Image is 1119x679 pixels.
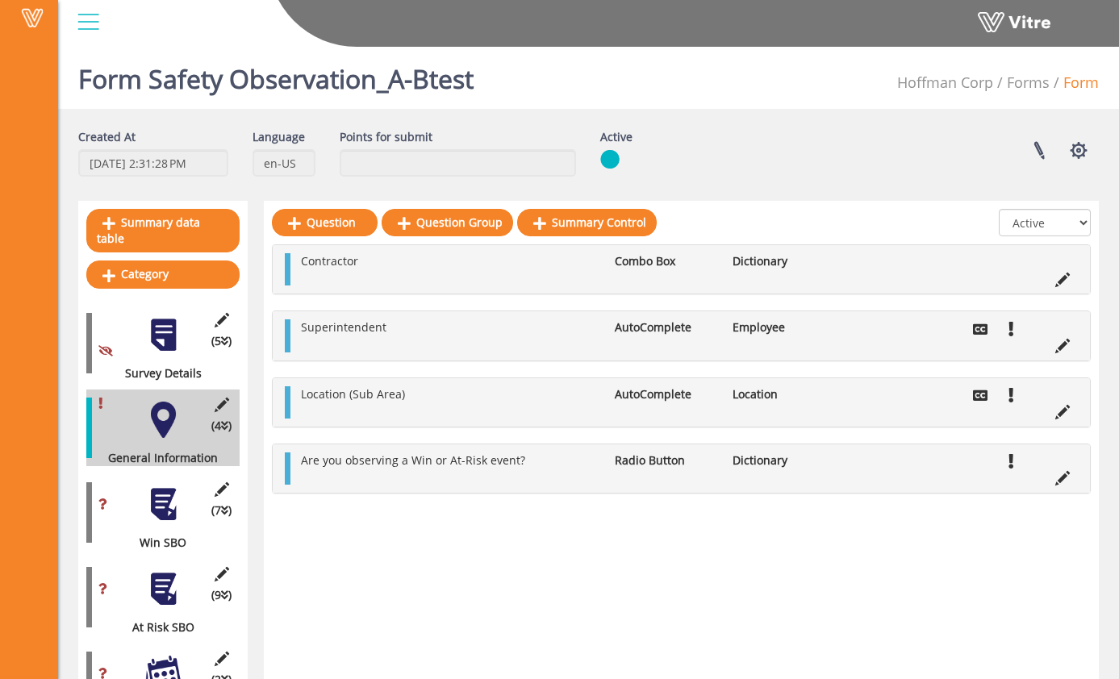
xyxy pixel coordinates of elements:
label: Active [600,129,633,145]
li: AutoComplete [607,319,724,335]
a: Category [86,260,240,288]
span: (7 ) [211,502,232,519]
a: Question [272,209,378,236]
div: Win SBO [86,535,228,551]
img: yes [600,149,620,169]
span: Location (Sub Area) [301,386,405,402]
span: Superintendent [301,319,386,335]
label: Created At [78,129,136,145]
span: Contractor [301,253,358,269]
li: AutoComplete [607,386,724,402]
span: (4 ) [211,418,232,434]
div: Survey Details [86,365,228,381]
h1: Form Safety Observation_A-Btest [78,40,474,109]
span: (9 ) [211,587,232,603]
li: Employee [724,319,842,335]
div: At Risk SBO [86,619,228,635]
li: Dictionary [724,253,842,269]
label: Points for submit [340,129,432,145]
a: Summary data table [86,209,240,252]
span: (5 ) [211,333,232,349]
span: Are you observing a Win or At-Risk event? [301,452,525,468]
li: Combo Box [607,253,724,269]
a: Question Group [382,209,513,236]
span: 210 [897,73,993,92]
li: Form [1050,73,1099,94]
li: Dictionary [724,452,842,469]
li: Radio Button [607,452,724,469]
a: Forms [1007,73,1050,92]
li: Location [724,386,842,402]
div: General Information [86,450,228,466]
label: Language [253,129,305,145]
a: Summary Control [517,209,657,236]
